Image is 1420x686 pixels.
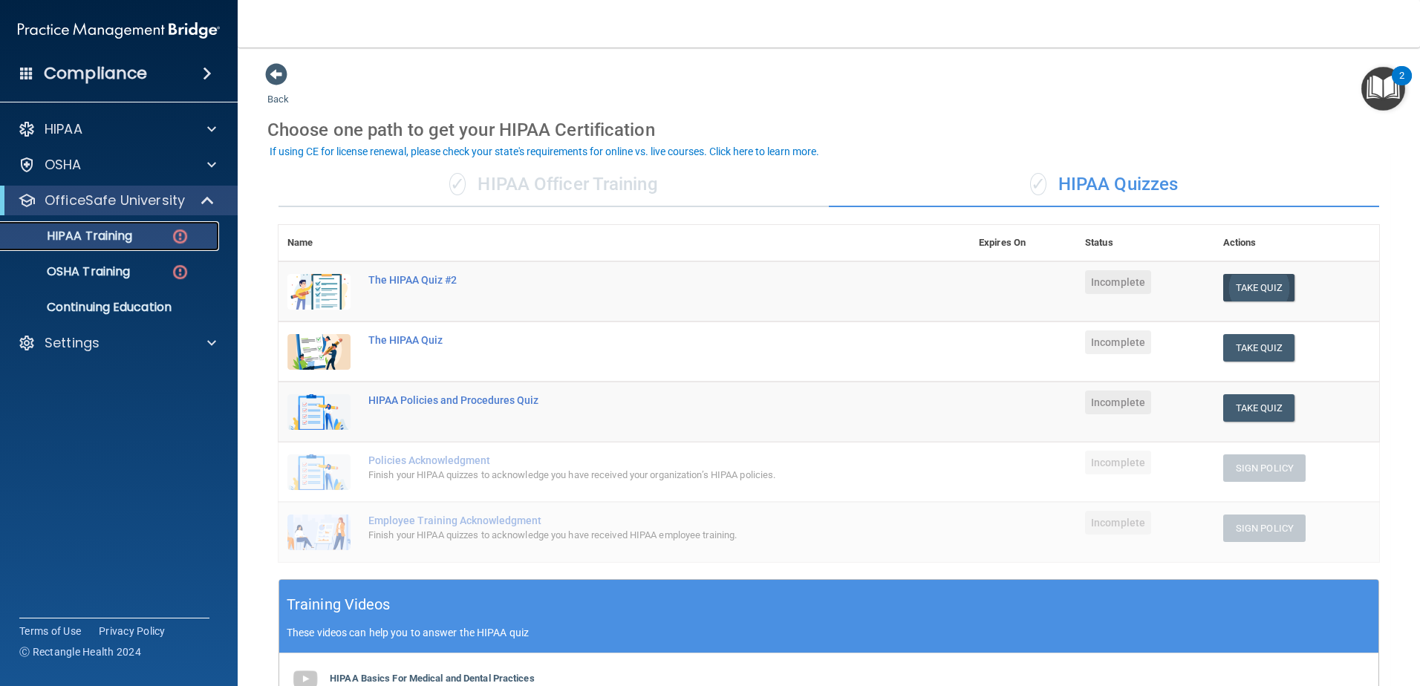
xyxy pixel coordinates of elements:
div: The HIPAA Quiz [368,334,896,346]
th: Actions [1214,225,1379,261]
div: HIPAA Policies and Procedures Quiz [368,394,896,406]
div: 2 [1399,76,1404,95]
button: Take Quiz [1223,274,1294,301]
b: HIPAA Basics For Medical and Dental Practices [330,673,535,684]
img: danger-circle.6113f641.png [171,227,189,246]
th: Name [279,225,359,261]
span: Ⓒ Rectangle Health 2024 [19,644,141,659]
button: Take Quiz [1223,394,1294,422]
a: Privacy Policy [99,624,166,638]
a: OSHA [18,156,216,174]
p: OfficeSafe University [45,192,185,209]
div: The HIPAA Quiz #2 [368,274,896,286]
img: PMB logo [18,16,220,45]
span: ✓ [1030,173,1046,195]
button: Sign Policy [1223,454,1306,482]
span: ✓ [449,173,466,195]
p: Continuing Education [10,300,212,315]
button: Sign Policy [1223,514,1306,542]
div: If using CE for license renewal, please check your state's requirements for online vs. live cours... [270,146,819,157]
span: Incomplete [1085,511,1151,535]
div: Finish your HIPAA quizzes to acknowledge you have received your organization’s HIPAA policies. [368,466,896,484]
div: HIPAA Officer Training [279,163,829,207]
p: Settings [45,334,100,352]
th: Expires On [970,225,1076,261]
h4: Compliance [44,63,147,84]
a: Settings [18,334,216,352]
p: HIPAA Training [10,229,132,244]
div: Employee Training Acknowledgment [368,514,896,526]
img: danger-circle.6113f641.png [171,263,189,281]
p: HIPAA [45,120,82,138]
h5: Training Videos [287,592,391,618]
button: Open Resource Center, 2 new notifications [1361,67,1405,111]
a: Terms of Use [19,624,81,638]
th: Status [1076,225,1214,261]
p: OSHA [45,156,82,174]
span: Incomplete [1085,330,1151,354]
a: HIPAA [18,120,216,138]
a: Back [267,76,289,105]
a: OfficeSafe University [18,192,215,209]
div: HIPAA Quizzes [829,163,1379,207]
span: Incomplete [1085,451,1151,474]
div: Finish your HIPAA quizzes to acknowledge you have received HIPAA employee training. [368,526,896,544]
p: OSHA Training [10,264,130,279]
div: Policies Acknowledgment [368,454,896,466]
button: If using CE for license renewal, please check your state's requirements for online vs. live cours... [267,144,821,159]
p: These videos can help you to answer the HIPAA quiz [287,627,1371,638]
span: Incomplete [1085,270,1151,294]
div: Choose one path to get your HIPAA Certification [267,108,1390,151]
button: Take Quiz [1223,334,1294,362]
span: Incomplete [1085,391,1151,414]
